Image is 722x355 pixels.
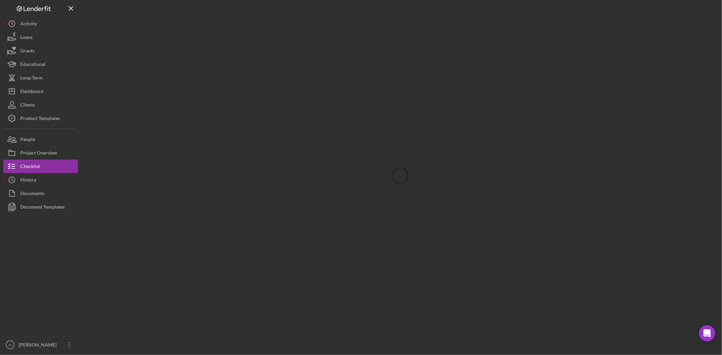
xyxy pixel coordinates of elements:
[20,98,35,113] div: Clients
[3,98,78,112] button: Clients
[3,71,78,85] button: Long-Term
[3,44,78,57] button: Grants
[20,57,45,73] div: Educational
[3,17,78,30] button: Activity
[20,17,37,32] div: Activity
[20,187,44,202] div: Documents
[3,173,78,187] button: History
[20,146,57,161] div: Project Overview
[3,133,78,146] button: People
[3,200,78,214] button: Document Templates
[20,71,43,86] div: Long-Term
[3,112,78,125] button: Product Templates
[20,44,35,59] div: Grants
[3,146,78,160] button: Project Overview
[3,57,78,71] button: Educational
[3,187,78,200] button: Documents
[17,338,61,353] div: [PERSON_NAME]
[699,325,715,341] div: Open Intercom Messenger
[20,160,40,175] div: Checklist
[20,173,36,188] div: History
[3,338,78,352] button: JH[PERSON_NAME]
[3,160,78,173] button: Checklist
[3,85,78,98] button: Dashboard
[20,200,65,215] div: Document Templates
[20,30,32,46] div: Loans
[20,112,60,127] div: Product Templates
[8,343,12,347] text: JH
[20,85,43,100] div: Dashboard
[20,133,35,148] div: People
[3,30,78,44] button: Loans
